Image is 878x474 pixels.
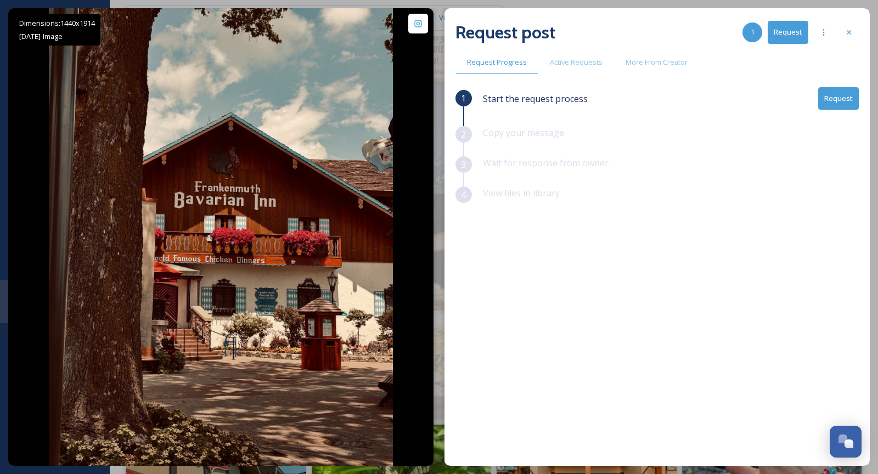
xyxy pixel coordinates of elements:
[818,87,859,110] button: Request
[49,8,393,466] img: 📍 Frankenmuth, Michigan — A Taste of Bavaria in the Midwest! Charming vibes, flower-filled balcon...
[461,92,466,105] span: 1
[455,19,555,46] h2: Request post
[19,18,95,28] span: Dimensions: 1440 x 1914
[483,92,588,105] span: Start the request process
[467,57,527,67] span: Request Progress
[19,31,63,41] span: [DATE] - Image
[461,158,466,171] span: 3
[483,127,564,139] span: Copy your message
[768,21,808,43] button: Request
[461,128,466,141] span: 2
[830,426,862,458] button: Open Chat
[751,27,755,37] span: 1
[483,187,560,199] span: View files in library
[461,188,466,201] span: 4
[483,157,609,169] span: Wait for response from owner
[626,57,688,67] span: More From Creator
[550,57,603,67] span: Active Requests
